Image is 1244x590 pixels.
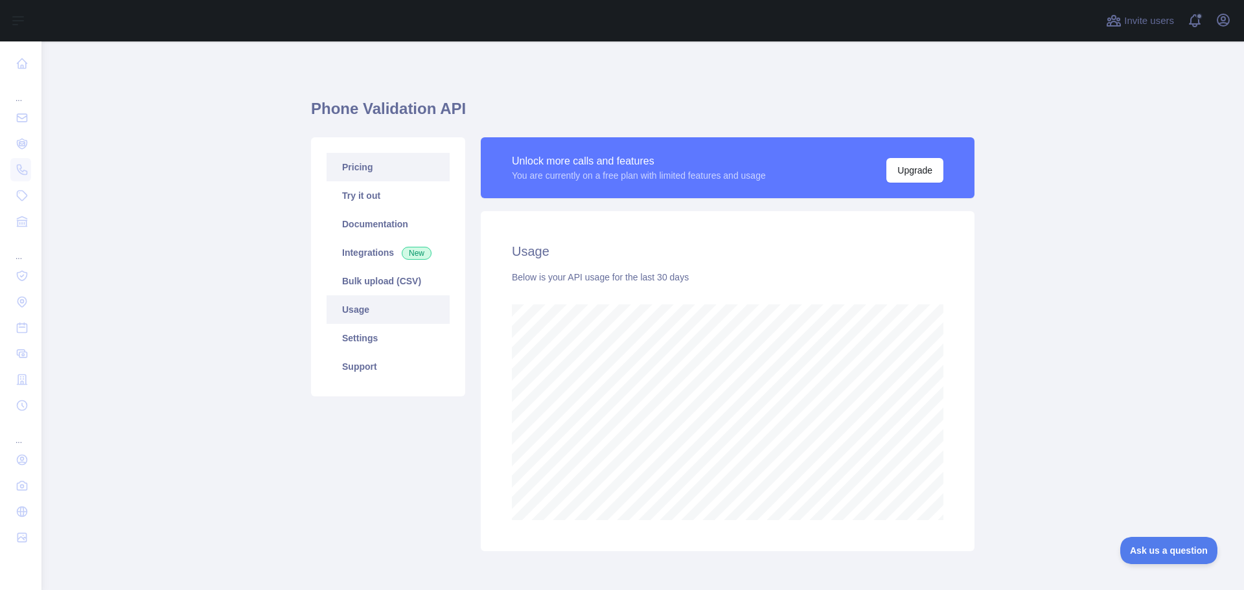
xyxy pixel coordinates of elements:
[10,236,31,262] div: ...
[327,238,450,267] a: Integrations New
[512,271,943,284] div: Below is your API usage for the last 30 days
[402,247,432,260] span: New
[10,420,31,446] div: ...
[327,153,450,181] a: Pricing
[1103,10,1177,31] button: Invite users
[311,98,974,130] h1: Phone Validation API
[512,153,766,169] div: Unlock more calls and features
[512,169,766,182] div: You are currently on a free plan with limited features and usage
[327,181,450,210] a: Try it out
[327,324,450,352] a: Settings
[1120,537,1218,564] iframe: Toggle Customer Support
[327,267,450,295] a: Bulk upload (CSV)
[327,295,450,324] a: Usage
[327,210,450,238] a: Documentation
[512,242,943,260] h2: Usage
[327,352,450,381] a: Support
[886,158,943,183] button: Upgrade
[10,78,31,104] div: ...
[1124,14,1174,28] span: Invite users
